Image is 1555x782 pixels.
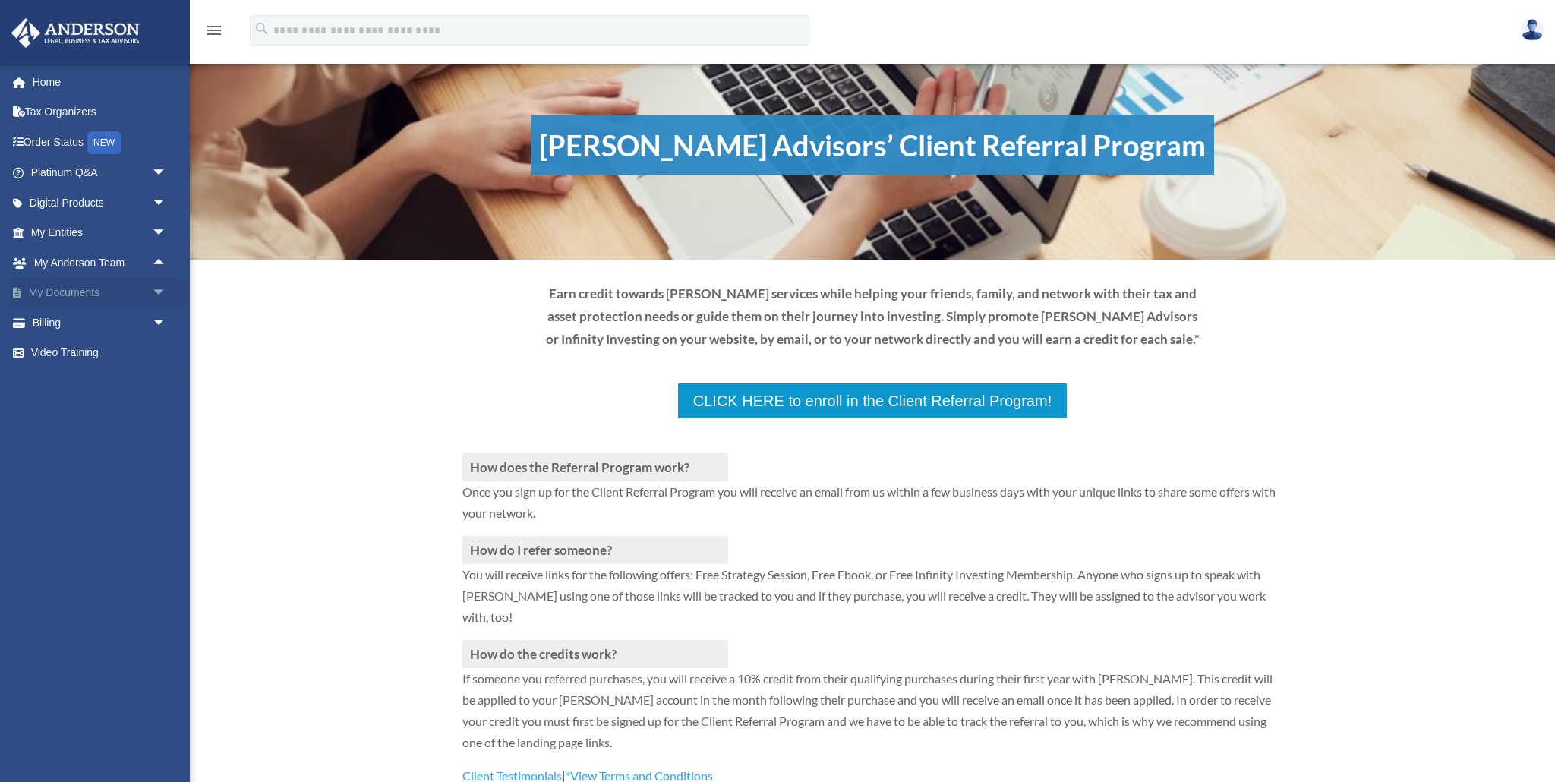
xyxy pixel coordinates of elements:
i: search [254,20,270,37]
a: CLICK HERE to enroll in the Client Referral Program! [677,382,1068,420]
a: Billingarrow_drop_down [11,307,190,338]
span: arrow_drop_down [152,158,182,189]
a: My Entitiesarrow_drop_down [11,218,190,248]
a: Platinum Q&Aarrow_drop_down [11,158,190,188]
h1: [PERSON_NAME] Advisors’ Client Referral Program [531,115,1214,175]
p: You will receive links for the following offers: Free Strategy Session, Free Ebook, or Free Infin... [462,564,1282,640]
h3: How does the Referral Program work? [462,453,728,481]
a: menu [205,27,223,39]
a: Digital Productsarrow_drop_down [11,188,190,218]
i: menu [205,21,223,39]
p: Once you sign up for the Client Referral Program you will receive an email from us within a few b... [462,481,1282,536]
span: arrow_drop_down [152,218,182,249]
p: Earn credit towards [PERSON_NAME] services while helping your friends, family, and network with t... [544,282,1200,350]
a: My Anderson Teamarrow_drop_up [11,248,190,278]
h3: How do I refer someone? [462,536,728,564]
img: Anderson Advisors Platinum Portal [7,18,144,48]
a: Home [11,67,190,97]
span: arrow_drop_down [152,307,182,339]
a: Tax Organizers [11,97,190,128]
a: Order StatusNEW [11,127,190,158]
img: User Pic [1521,19,1544,41]
span: arrow_drop_up [152,248,182,279]
span: arrow_drop_down [152,278,182,309]
span: arrow_drop_down [152,188,182,219]
div: NEW [87,131,121,154]
a: My Documentsarrow_drop_down [11,278,190,308]
a: Video Training [11,338,190,368]
p: If someone you referred purchases, you will receive a 10% credit from their qualifying purchases ... [462,668,1282,765]
h3: How do the credits work? [462,640,728,668]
